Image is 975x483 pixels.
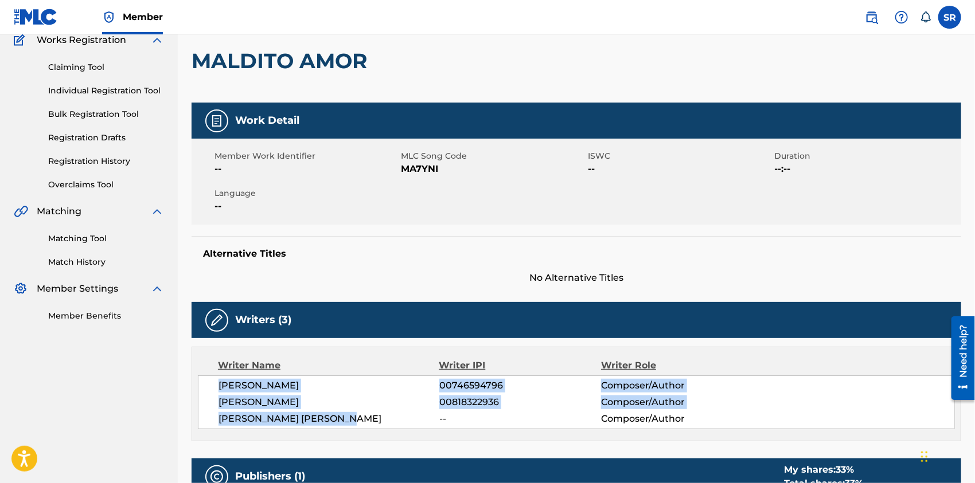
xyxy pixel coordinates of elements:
img: MLC Logo [14,9,58,25]
div: Writer IPI [439,359,602,372]
span: 00818322936 [439,395,601,409]
span: [PERSON_NAME] [219,395,439,409]
div: Help [890,6,913,29]
span: -- [439,412,601,426]
a: Bulk Registration Tool [48,108,164,120]
a: Public Search [860,6,883,29]
span: MA7YNI [401,162,586,176]
span: Member [123,10,163,23]
img: search [865,10,879,24]
span: -- [214,162,399,176]
div: Notifications [920,11,931,23]
h5: Work Detail [235,114,299,127]
a: Claiming Tool [48,61,164,73]
span: [PERSON_NAME] [PERSON_NAME] [219,412,439,426]
a: Matching Tool [48,233,164,245]
span: -- [588,162,772,176]
span: Works Registration [37,33,126,47]
img: Top Rightsholder [102,10,116,24]
span: Matching [37,205,81,218]
div: Widget de chat [918,428,975,483]
a: Registration History [48,155,164,167]
h5: Publishers (1) [235,470,305,483]
a: Match History [48,256,164,268]
div: Arrastrar [921,439,928,474]
a: Registration Drafts [48,132,164,144]
span: MLC Song Code [401,150,586,162]
span: Composer/Author [601,412,748,426]
img: help [895,10,908,24]
span: Member Settings [37,282,118,296]
a: Individual Registration Tool [48,85,164,97]
span: Composer/Author [601,395,748,409]
span: 33 % [836,464,854,475]
div: My shares: [784,463,863,477]
div: Writer Role [601,359,748,372]
img: expand [150,282,164,296]
img: expand [150,33,164,47]
div: User Menu [938,6,961,29]
span: Composer/Author [601,379,748,392]
h5: Alternative Titles [203,248,950,260]
div: Writer Name [218,359,439,372]
a: Member Benefits [48,310,164,322]
img: Member Settings [14,282,28,296]
span: Member Work Identifier [214,150,399,162]
h5: Writers (3) [235,313,291,327]
img: Works Registration [14,33,29,47]
span: 00746594796 [439,379,601,392]
span: No Alternative Titles [192,271,961,285]
span: ISWC [588,150,772,162]
span: --:-- [775,162,959,176]
span: [PERSON_NAME] [219,379,439,392]
img: Work Detail [210,114,224,128]
img: Matching [14,205,28,218]
iframe: Resource Center [943,312,975,405]
span: Duration [775,150,959,162]
span: -- [214,199,399,213]
span: Language [214,187,399,199]
img: Writers [210,313,224,327]
iframe: Chat Widget [918,428,975,483]
h2: MALDITO AMOR [192,48,373,74]
a: Overclaims Tool [48,179,164,191]
img: expand [150,205,164,218]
